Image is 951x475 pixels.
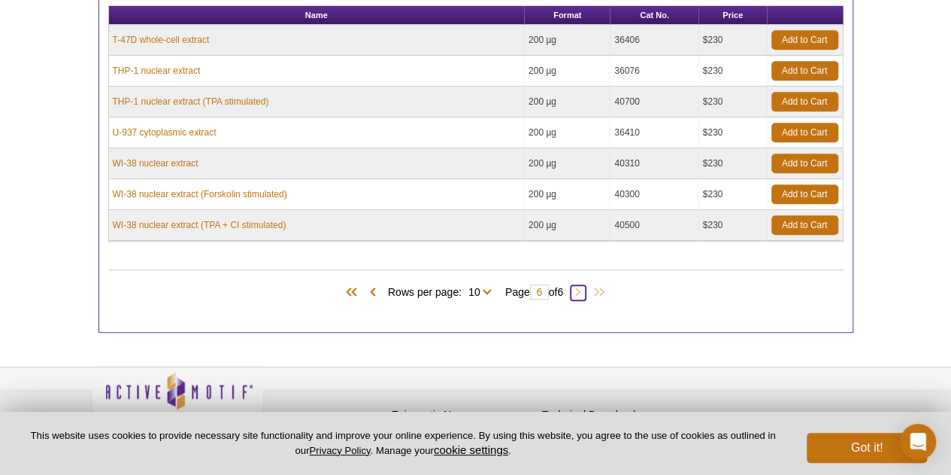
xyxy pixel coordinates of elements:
[113,157,198,170] a: WI-38 nuclear extract
[525,179,610,210] td: 200 µg
[771,123,838,142] a: Add to Cart
[900,424,936,460] div: Open Intercom Messenger
[498,285,571,300] span: Page of
[610,6,698,25] th: Cat No.
[699,117,768,148] td: $230
[113,187,287,201] a: WI-38 nuclear extract (Forskolin stimulated)
[365,285,380,300] span: Previous Page
[525,117,610,148] td: 200 µg
[113,33,210,47] a: T-47D whole-cell extract
[610,56,698,87] td: 36076
[692,394,805,427] table: Click to Verify - This site chose Symantec SSL for secure e-commerce and confidential communicati...
[525,210,610,241] td: 200 µg
[807,433,927,463] button: Got it!
[113,218,286,232] a: WI-38 nuclear extract (TPA + CI stimulated)
[699,6,768,25] th: Price
[434,443,508,456] button: cookie settings
[557,286,563,298] span: 6
[771,154,838,173] a: Add to Cart
[525,6,610,25] th: Format
[771,215,838,235] a: Add to Cart
[610,87,698,117] td: 40700
[542,409,685,422] h4: Technical Downloads
[771,30,838,50] a: Add to Cart
[699,148,768,179] td: $230
[610,117,698,148] td: 36410
[571,285,586,300] span: Next Page
[343,285,365,300] span: First Page
[699,179,768,210] td: $230
[24,429,782,458] p: This website uses cookies to provide necessary site functionality and improve your online experie...
[113,95,269,108] a: THP-1 nuclear extract (TPA stimulated)
[610,210,698,241] td: 40500
[699,56,768,87] td: $230
[108,269,843,270] h2: Products (57)
[392,409,535,422] h4: Epigenetic News
[91,367,264,428] img: Active Motif,
[309,445,370,456] a: Privacy Policy
[610,25,698,56] td: 36406
[525,25,610,56] td: 200 µg
[113,126,217,139] a: U-937 cytoplasmic extract
[699,25,768,56] td: $230
[109,6,525,25] th: Name
[271,406,330,429] a: Privacy Policy
[699,87,768,117] td: $230
[525,56,610,87] td: 200 µg
[771,184,838,204] a: Add to Cart
[610,148,698,179] td: 40310
[525,87,610,117] td: 200 µg
[586,285,608,300] span: Last Page
[699,210,768,241] td: $230
[610,179,698,210] td: 40300
[113,64,201,78] a: THP-1 nuclear extract
[771,61,838,81] a: Add to Cart
[388,284,498,299] span: Rows per page:
[771,92,838,111] a: Add to Cart
[525,148,610,179] td: 200 µg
